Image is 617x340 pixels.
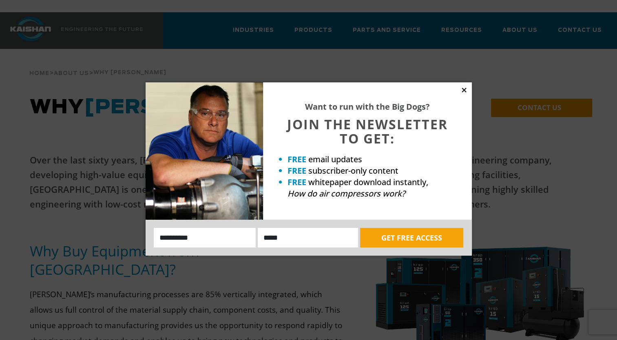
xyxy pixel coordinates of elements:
span: subscriber-only content [308,165,398,176]
em: How do air compressors work? [287,188,405,199]
span: JOIN THE NEWSLETTER TO GET: [287,115,448,147]
strong: FREE [287,165,306,176]
strong: Want to run with the Big Dogs? [305,101,430,112]
input: Email [258,228,358,247]
button: GET FREE ACCESS [360,228,463,247]
strong: FREE [287,154,306,165]
input: Name: [154,228,256,247]
strong: FREE [287,177,306,188]
span: whitepaper download instantly, [308,177,428,188]
span: email updates [308,154,362,165]
button: Close [460,86,468,94]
